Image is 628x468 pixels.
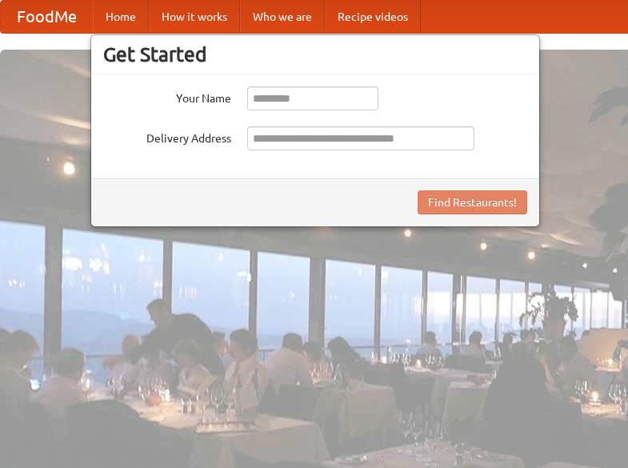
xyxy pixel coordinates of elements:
[1,1,93,33] a: FoodMe
[93,1,149,33] a: Home
[103,126,231,146] label: Delivery Address
[103,86,231,106] label: Your Name
[240,1,325,33] a: Who we are
[418,190,527,214] button: Find Restaurants!
[103,42,527,66] h3: Get Started
[149,1,240,33] a: How it works
[325,1,421,33] a: Recipe videos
